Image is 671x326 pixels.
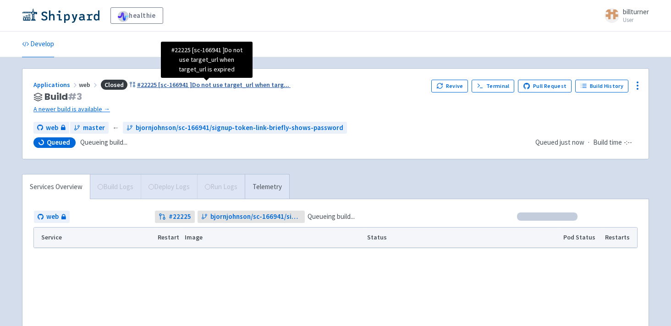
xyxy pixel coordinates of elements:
[136,123,343,133] span: bjornjohnson/sc-166941/signup-token-link-briefly-shows-password
[155,211,195,223] a: #22225
[79,81,99,89] span: web
[46,212,59,222] span: web
[22,8,99,23] img: Shipyard logo
[308,212,355,222] span: Queueing build...
[575,80,628,92] a: Build History
[623,17,649,23] small: User
[46,123,58,133] span: web
[623,7,649,16] span: billturner
[182,228,364,248] th: Image
[112,123,119,133] span: ←
[431,80,468,92] button: Revive
[101,80,127,90] span: Closed
[83,123,105,133] span: master
[245,174,289,200] a: Telemetry
[22,32,54,57] a: Develop
[47,138,70,147] span: Queued
[80,137,127,148] span: Queueing build...
[33,104,424,114] a: A newer build is available →
[535,137,638,148] div: ·
[169,212,191,222] strong: # 22225
[154,228,182,248] th: Restart
[123,122,347,134] a: bjornjohnson/sc-166941/signup-token-link-briefly-shows-password
[593,137,622,148] span: Build time
[68,90,82,103] span: # 3
[198,211,305,223] a: bjornjohnson/sc-166941/signup-token-link-briefly-shows-password
[561,228,602,248] th: Pod Status
[535,138,584,147] span: Queued
[472,80,514,92] a: Terminal
[560,138,584,147] time: just now
[599,8,649,23] a: billturner User
[364,228,560,248] th: Status
[210,212,302,222] span: bjornjohnson/sc-166941/signup-token-link-briefly-shows-password
[110,7,163,24] a: healthie
[602,228,637,248] th: Restarts
[624,137,632,148] span: -:--
[70,122,109,134] a: master
[22,174,90,200] a: Services Overview
[33,81,79,89] a: Applications
[33,122,69,134] a: web
[44,92,82,102] span: Build
[137,81,289,89] span: #22225 [sc-166941 ]Do not use target_url when targ ...
[518,80,572,92] a: Pull Request
[34,211,70,223] a: web
[34,228,154,248] th: Service
[99,81,291,89] a: Closed#22225 [sc-166941 ]Do not use target_url when targ...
